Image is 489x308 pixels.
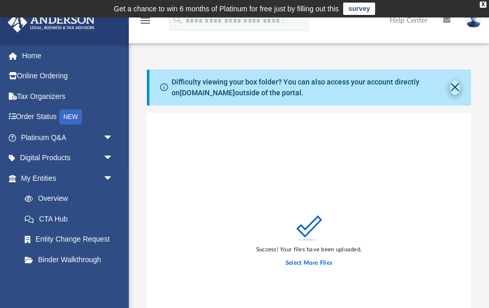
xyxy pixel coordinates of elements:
a: [DOMAIN_NAME] [180,89,235,97]
div: Get a chance to win 6 months of Platinum for free just by filling out this [114,3,339,15]
a: Binder Walkthrough [14,249,129,270]
a: Online Ordering [7,66,129,87]
a: survey [343,3,375,15]
div: close [480,2,486,8]
span: arrow_drop_down [103,168,124,189]
label: Select More Files [285,259,332,268]
a: Order StatusNEW [7,107,129,128]
i: menu [139,14,151,27]
i: search [172,14,183,25]
img: User Pic [466,13,481,28]
a: Digital Productsarrow_drop_down [7,148,129,168]
a: CTA Hub [14,209,129,229]
div: NEW [59,109,82,125]
div: Success! Your files have been uploaded. [256,245,362,254]
a: My Blueprint [14,270,124,290]
a: Overview [14,189,129,209]
a: Entity Change Request [14,229,129,250]
a: Home [7,45,129,66]
span: arrow_drop_down [103,127,124,148]
a: Tax Organizers [7,86,129,107]
img: Anderson Advisors Platinum Portal [5,12,98,32]
a: Platinum Q&Aarrow_drop_down [7,127,129,148]
div: Difficulty viewing your box folder? You can also access your account directly on outside of the p... [172,77,449,98]
button: Close [450,80,460,95]
a: menu [139,20,151,27]
span: arrow_drop_down [103,148,124,169]
a: My Entitiesarrow_drop_down [7,168,129,189]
